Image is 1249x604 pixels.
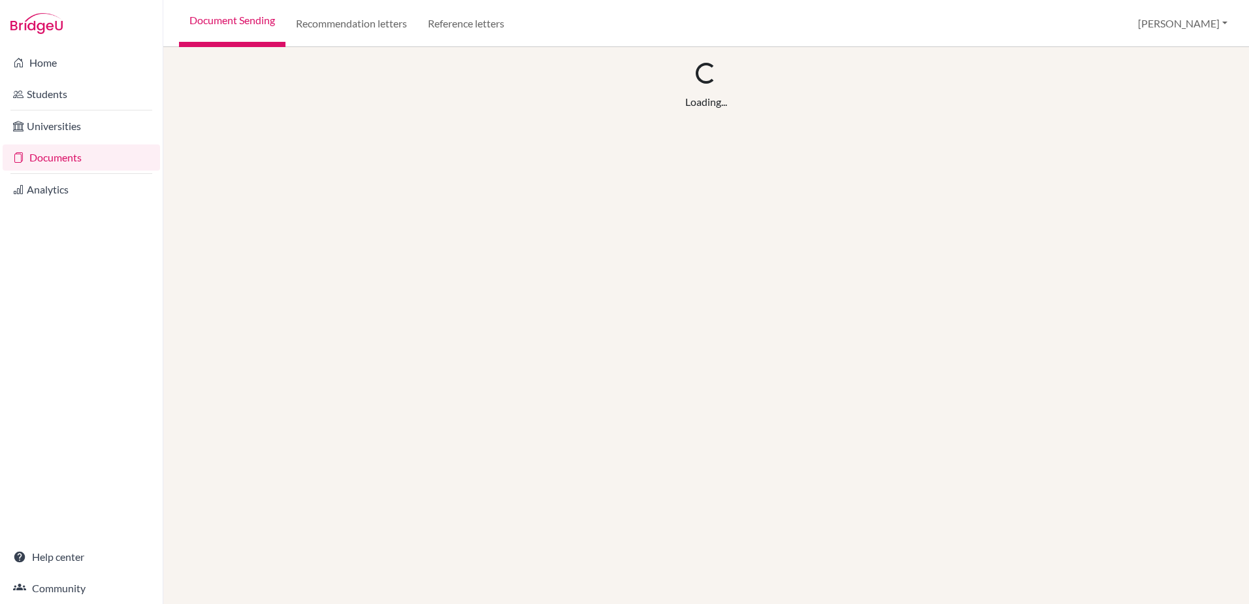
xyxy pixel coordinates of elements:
a: Help center [3,544,160,570]
div: Loading... [685,94,727,110]
a: Universities [3,113,160,139]
a: Students [3,81,160,107]
img: Bridge-U [10,13,63,34]
a: Home [3,50,160,76]
button: [PERSON_NAME] [1132,11,1233,36]
a: Analytics [3,176,160,203]
a: Community [3,575,160,601]
a: Documents [3,144,160,171]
